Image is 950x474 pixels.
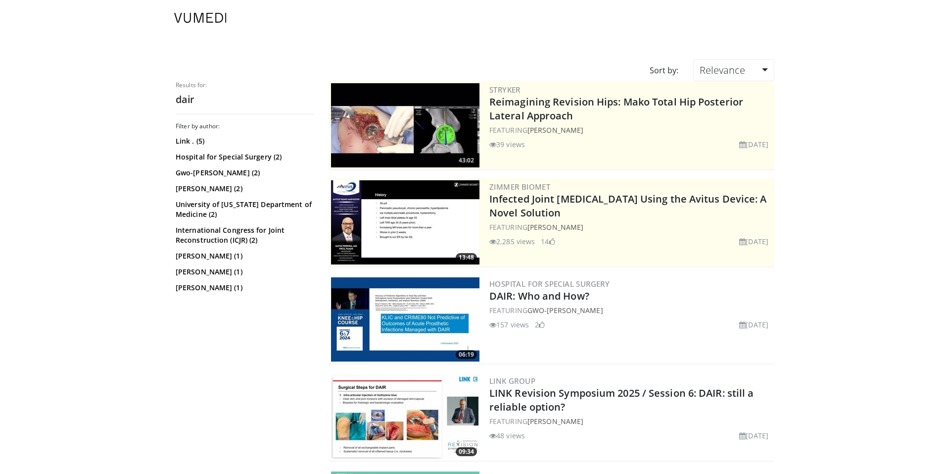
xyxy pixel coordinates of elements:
[489,289,589,303] a: DAIR: Who and How?
[331,180,479,264] a: 13:48
[739,319,768,330] li: [DATE]
[489,279,610,289] a: Hospital for Special Surgery
[489,125,772,135] div: FEATURING
[456,447,477,456] span: 09:34
[176,152,312,162] a: Hospital for Special Surgery (2)
[693,59,774,81] a: Relevance
[527,222,583,232] a: [PERSON_NAME]
[489,430,525,441] li: 48 views
[456,350,477,359] span: 06:19
[176,267,312,277] a: [PERSON_NAME] (1)
[700,63,745,77] span: Relevance
[176,184,312,194] a: [PERSON_NAME] (2)
[489,192,767,219] a: Infected Joint [MEDICAL_DATA] Using the Avitus Device: A Novel Solution
[489,222,772,232] div: FEATURING
[331,83,479,167] img: 6632ea9e-2a24-47c5-a9a2-6608124666dc.300x170_q85_crop-smart_upscale.jpg
[176,283,312,293] a: [PERSON_NAME] (1)
[176,225,312,245] a: International Congress for Joint Reconstruction (ICJR) (2)
[176,122,314,130] h3: Filter by author:
[176,136,312,146] a: Link . (5)
[176,168,312,178] a: Gwo-[PERSON_NAME] (2)
[527,417,583,426] a: [PERSON_NAME]
[331,180,479,264] img: 6109daf6-8797-4a77-88a1-edd099c0a9a9.300x170_q85_crop-smart_upscale.jpg
[489,95,743,122] a: Reimagining Revision Hips: Mako Total Hip Posterior Lateral Approach
[489,376,535,386] a: LINK Group
[535,319,545,330] li: 2
[176,251,312,261] a: [PERSON_NAME] (1)
[642,59,686,81] div: Sort by:
[489,85,521,95] a: Stryker
[331,374,479,459] a: 09:34
[739,236,768,247] li: [DATE]
[489,139,525,150] li: 39 views
[176,93,314,106] h2: dair
[489,305,772,316] div: FEATURING
[489,182,550,192] a: Zimmer Biomet
[174,13,227,23] img: VuMedi Logo
[331,277,479,362] a: 06:19
[739,430,768,441] li: [DATE]
[331,83,479,167] a: 43:02
[456,253,477,262] span: 13:48
[739,139,768,150] li: [DATE]
[527,306,603,315] a: Gwo-[PERSON_NAME]
[489,416,772,426] div: FEATURING
[489,386,754,414] a: LINK Revision Symposium 2025 / Session 6: DAIR: still a reliable option?
[489,319,529,330] li: 157 views
[527,125,583,135] a: [PERSON_NAME]
[176,200,312,219] a: University of [US_STATE] Department of Medicine (2)
[541,236,555,247] li: 14
[456,156,477,165] span: 43:02
[331,374,479,459] img: 789173b0-2c8a-4de1-bd9f-ec8ecfd85558.300x170_q85_crop-smart_upscale.jpg
[489,236,535,247] li: 2,285 views
[331,277,479,362] img: f77919c9-af08-4e23-8f8a-c45998dd77cc.300x170_q85_crop-smart_upscale.jpg
[176,81,314,89] p: Results for:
